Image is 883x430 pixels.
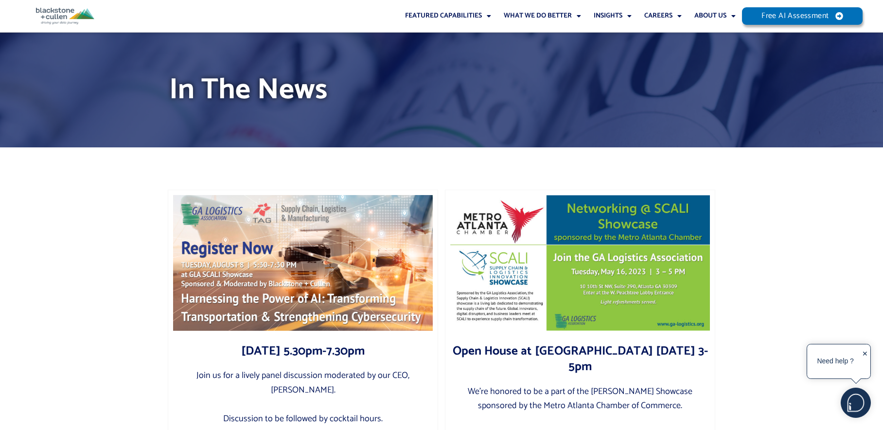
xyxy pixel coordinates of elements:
[173,195,433,331] img: SCALI Atlanta Events AI logistics Supply Chain
[453,341,708,377] a: Open House at [GEOGRAPHIC_DATA] [DATE] 3-5pm
[841,388,870,417] img: users%2F5SSOSaKfQqXq3cFEnIZRYMEs4ra2%2Fmedia%2Fimages%2F-Bulle%20blanche%20sans%20fond%20%2B%20ma...
[173,369,433,427] p: Join us for a lively panel discussion moderated by our CEO, [PERSON_NAME]. Discussion to be follo...
[241,341,365,361] a: [DATE] 5.30pm-7.30pm
[761,12,829,20] span: Free AI Assessment
[862,347,868,377] div: ✕
[809,346,862,377] div: Need help ?
[169,70,714,110] h1: In The News
[742,7,863,25] a: Free AI Assessment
